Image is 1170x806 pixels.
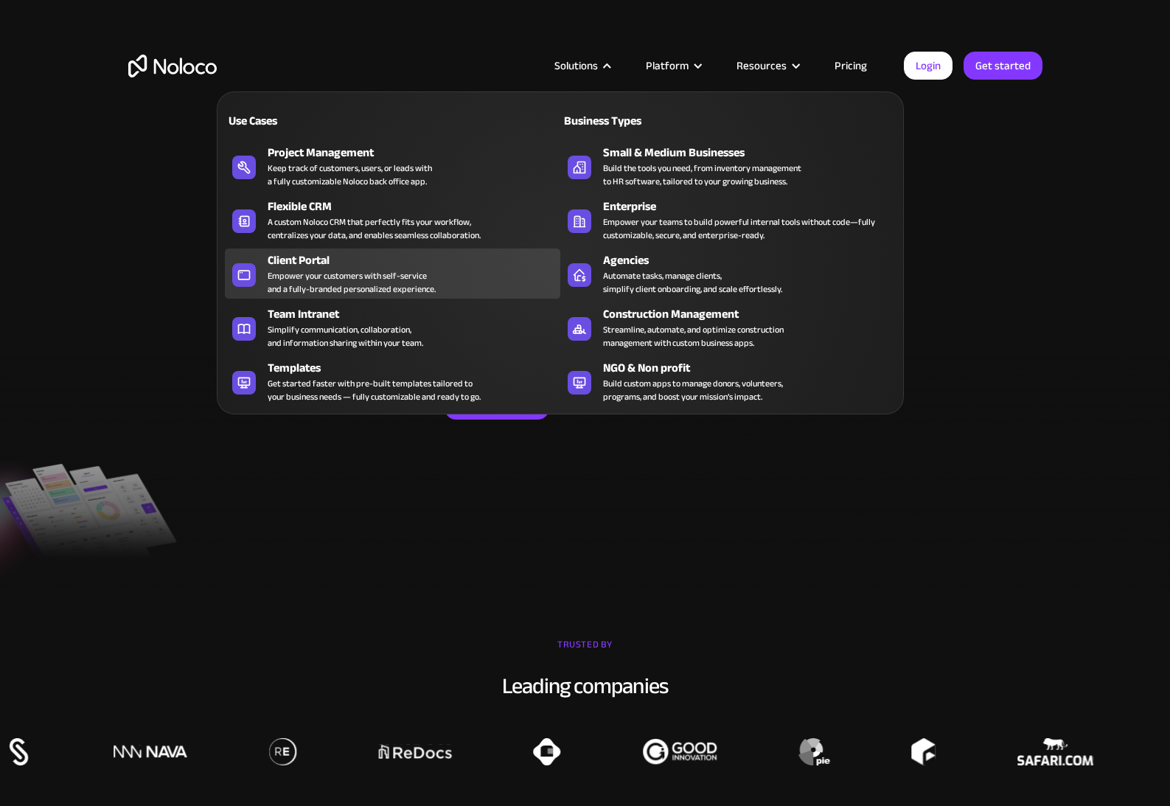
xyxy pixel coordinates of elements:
[225,356,560,406] a: TemplatesGet started faster with pre-built templates tailored toyour business needs — fully custo...
[904,52,953,80] a: Login
[268,323,423,350] div: Simplify communication, collaboration, and information sharing within your team.
[268,269,436,296] div: Empower your customers with self-service and a fully-branded personalized experience.
[603,359,902,377] div: NGO & Non profit
[225,195,560,245] a: Flexible CRMA custom Noloco CRM that perfectly fits your workflow,centralizes your data, and enab...
[627,56,718,75] div: Platform
[816,56,885,75] a: Pricing
[225,112,386,130] div: Use Cases
[603,377,783,403] div: Build custom apps to manage donors, volunteers, programs, and boost your mission’s impact.
[737,56,787,75] div: Resources
[603,269,782,296] div: Automate tasks, manage clients, simplify client onboarding, and scale effortlessly.
[560,103,896,137] a: Business Types
[536,56,627,75] div: Solutions
[718,56,816,75] div: Resources
[217,71,904,414] nav: Solutions
[225,249,560,299] a: Client PortalEmpower your customers with self-serviceand a fully-branded personalized experience.
[560,249,896,299] a: AgenciesAutomate tasks, manage clients,simplify client onboarding, and scale effortlessly.
[603,323,784,350] div: Streamline, automate, and optimize construction management with custom business apps.
[268,144,567,161] div: Project Management
[560,141,896,191] a: Small & Medium BusinessesBuild the tools you need, from inventory managementto HR software, tailo...
[603,161,801,188] div: Build the tools you need, from inventory management to HR software, tailored to your growing busi...
[268,198,567,215] div: Flexible CRM
[268,161,432,188] div: Keep track of customers, users, or leads with a fully customizable Noloco back office app.
[560,302,896,352] a: Construction ManagementStreamline, automate, and optimize constructionmanagement with custom busi...
[225,141,560,191] a: Project ManagementKeep track of customers, users, or leads witha fully customizable Noloco back o...
[268,377,481,403] div: Get started faster with pre-built templates tailored to your business needs — fully customizable ...
[554,56,598,75] div: Solutions
[268,251,567,269] div: Client Portal
[603,144,902,161] div: Small & Medium Businesses
[603,215,888,242] div: Empower your teams to build powerful internal tools without code—fully customizable, secure, and ...
[128,152,1042,270] h2: Business Apps for Teams
[128,55,217,77] a: home
[560,195,896,245] a: EnterpriseEmpower your teams to build powerful internal tools without code—fully customizable, se...
[603,251,902,269] div: Agencies
[225,302,560,352] a: Team IntranetSimplify communication, collaboration,and information sharing within your team.
[268,359,567,377] div: Templates
[603,198,902,215] div: Enterprise
[268,305,567,323] div: Team Intranet
[964,52,1042,80] a: Get started
[646,56,689,75] div: Platform
[225,103,560,137] a: Use Cases
[603,305,902,323] div: Construction Management
[268,215,481,242] div: A custom Noloco CRM that perfectly fits your workflow, centralizes your data, and enables seamles...
[560,112,722,130] div: Business Types
[560,356,896,406] a: NGO & Non profitBuild custom apps to manage donors, volunteers,programs, and boost your mission’s...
